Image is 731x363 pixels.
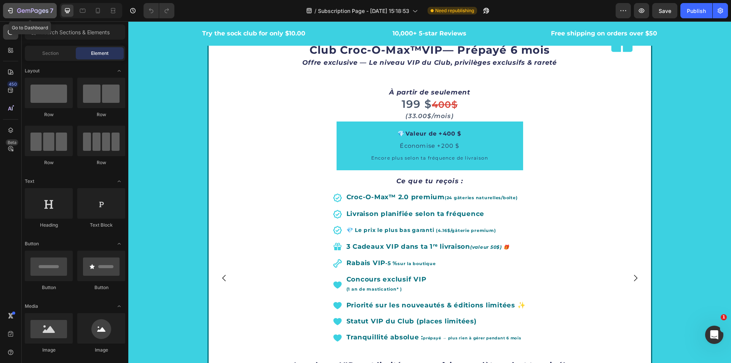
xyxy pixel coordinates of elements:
[268,156,335,163] i: Ce que tu reçois :
[218,205,306,212] span: 💎 Le prix le plus bas garanti
[705,326,723,344] iframe: Intercom live chat
[277,91,326,98] i: (33.00$/mois)
[218,188,397,197] p: Livraison planifiée selon ta fréquence
[659,8,671,14] span: Save
[277,109,334,116] strong: Valeur de +400 $
[218,237,397,247] p: Rabais VIP
[77,111,125,118] div: Row
[87,340,516,349] p: Les places VIP sont limitées — une fois complètes, c’est terminé!
[77,222,125,229] div: Text Block
[25,111,73,118] div: Row
[218,171,397,181] p: Croc-O-Max™ 2.0 premium
[77,284,125,291] div: Button
[721,314,727,320] span: 1
[25,284,73,291] div: Button
[257,238,269,245] span: -5 %
[25,347,73,353] div: Image
[50,6,53,15] p: 7
[218,254,397,273] p: Concours exclusif VIP
[25,24,125,40] input: Search Sections & Elements
[25,222,73,229] div: Heading
[218,265,274,270] span: (1 an de mastication* )
[218,280,397,289] p: Priorité sur les nouveautés & éditions limitées ✨
[218,296,397,305] p: Statut VIP du Club (places limitées)
[113,300,125,312] span: Toggle open
[652,3,677,18] button: Save
[314,7,316,15] span: /
[25,303,38,310] span: Media
[435,7,474,14] span: Need republishing
[342,223,381,229] i: (valeur 50$) 🎁
[303,78,329,89] s: 400$
[25,240,39,247] span: Button
[295,314,393,319] span: prépayé → plus rien à gérer pendant 6 mois
[91,50,109,57] span: Element
[269,240,307,245] span: sur la boutique
[687,7,706,15] div: Publish
[3,3,57,18] button: 7
[271,121,331,128] span: Économise +200 $
[25,67,40,74] span: Layout
[6,139,18,146] div: Beta
[42,50,59,57] span: Section
[113,238,125,250] span: Toggle open
[87,67,516,76] p: À partir de seulement
[318,7,409,15] span: Subscription Page - [DATE] 15:18:53
[496,246,518,267] button: Carousel Next Arrow
[113,175,125,187] span: Toggle open
[174,37,429,45] i: Offre exclusive — Le niveau VIP du Club, privilèges exclusifs & rareté
[77,347,125,353] div: Image
[308,206,367,212] span: (4.16$/gâterie premium)
[243,134,360,139] span: Encore plus selon ta fréquence de livraison
[316,174,389,179] span: (24 gâteries naturelles/boîte)
[128,21,731,363] iframe: Design area
[25,159,73,166] div: Row
[269,109,333,116] span: 💎
[273,76,303,89] span: 199 $
[218,221,397,230] p: 3 Cadeaux VIP dans ta 1ʳᵉ livraison
[144,3,174,18] div: Undo/Redo
[77,159,125,166] div: Row
[218,312,397,321] p: Tranquillité absolue :
[7,81,18,87] div: 450
[113,65,125,77] span: Toggle open
[25,178,34,185] span: Text
[680,3,712,18] button: Publish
